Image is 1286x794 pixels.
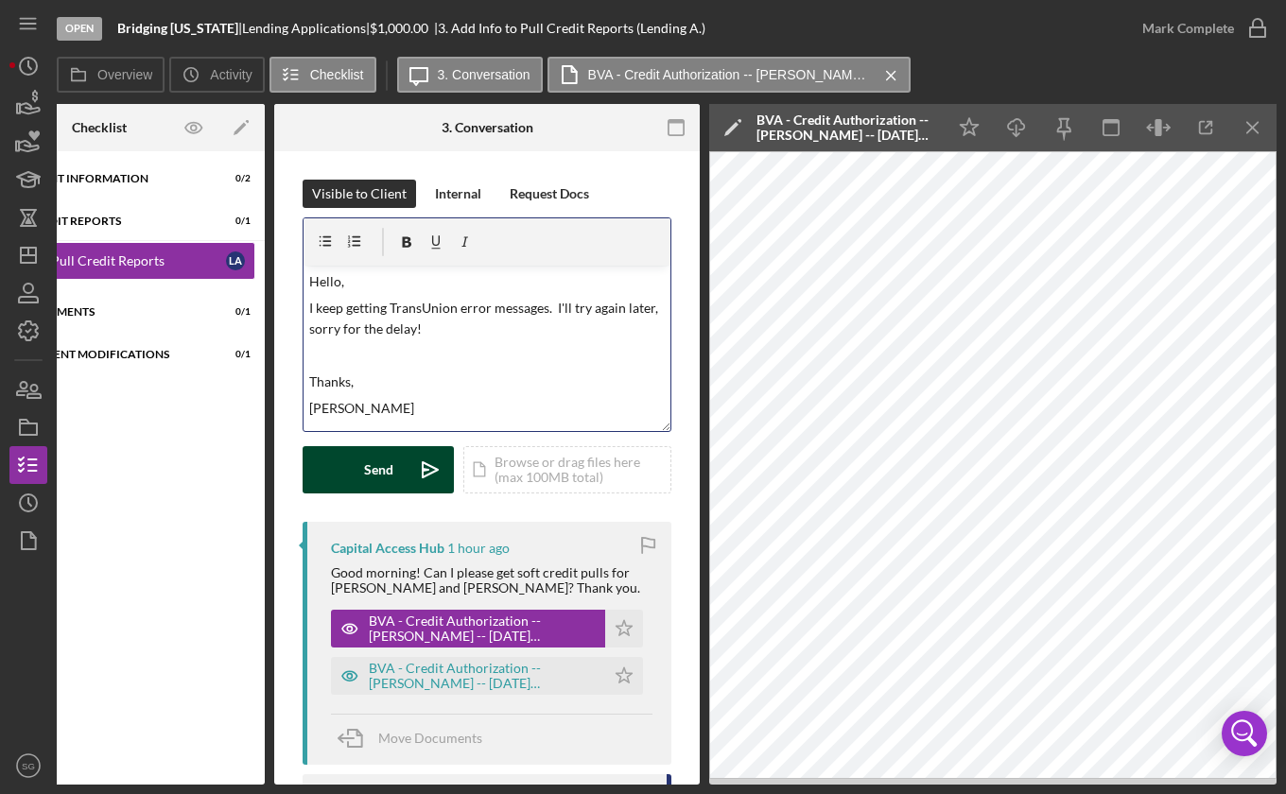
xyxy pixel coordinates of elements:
button: Move Documents [331,715,501,762]
button: BVA - Credit Authorization -- [PERSON_NAME] -- [DATE] 11_31am.pdf [331,610,643,647]
button: Visible to Client [303,180,416,208]
time: 2025-08-26 13:30 [447,541,510,556]
button: Activity [169,57,264,93]
label: BVA - Credit Authorization -- [PERSON_NAME] -- [DATE] 11_31am.pdf [588,67,872,82]
b: Bridging [US_STATE] [117,20,238,36]
button: BVA - Credit Authorization -- [PERSON_NAME] -- [DATE] 12_42pm.pdf [331,657,643,695]
div: 0 / 1 [217,349,251,360]
button: BVA - Credit Authorization -- [PERSON_NAME] -- [DATE] 11_31am.pdf [547,57,911,93]
label: Overview [97,67,152,82]
div: BVA - Credit Authorization -- [PERSON_NAME] -- [DATE] 11_31am.pdf [756,112,936,143]
div: Good morning! Can I please get soft credit pulls for [PERSON_NAME] and [PERSON_NAME]? Thank you. [331,565,652,595]
p: Hello, [309,271,666,292]
div: BVA - Credit Authorization -- [PERSON_NAME] -- [DATE] 12_42pm.pdf [369,661,596,691]
p: I keep getting TransUnion error messages. I'll try again later, sorry for the delay! [309,298,666,340]
button: Send [303,446,454,493]
label: Activity [210,67,252,82]
div: | 3. Add Info to Pull Credit Reports (Lending A.) [434,21,705,36]
label: 3. Conversation [438,67,530,82]
button: Request Docs [500,180,599,208]
div: 0 / 1 [217,216,251,227]
div: Checklist [72,120,127,135]
div: $1,000.00 [370,21,434,36]
div: | [117,21,242,36]
div: Capital Access Hub [331,541,444,556]
div: Send [364,446,393,493]
button: Overview [57,57,165,93]
button: SG [9,747,47,785]
div: BVA - Credit Authorization -- [PERSON_NAME] -- [DATE] 11_31am.pdf [369,613,596,644]
button: Internal [426,180,491,208]
div: Open Intercom Messenger [1222,711,1267,756]
label: Checklist [310,67,364,82]
div: Mark Complete [1142,9,1234,47]
div: Visible to Client [312,180,407,208]
p: [PERSON_NAME] [309,398,666,419]
div: L A [226,251,245,270]
span: Move Documents [378,730,482,746]
p: Thanks, [309,371,666,392]
div: Lending Applications | [242,21,370,36]
div: 0 / 2 [217,173,251,184]
div: 3. Conversation [442,120,533,135]
div: 0 / 1 [217,306,251,318]
button: Mark Complete [1123,9,1277,47]
div: Internal [435,180,481,208]
button: 3. Conversation [397,57,543,93]
div: Request Docs [510,180,589,208]
div: Open [57,17,102,41]
text: SG [22,761,35,771]
button: Checklist [269,57,376,93]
